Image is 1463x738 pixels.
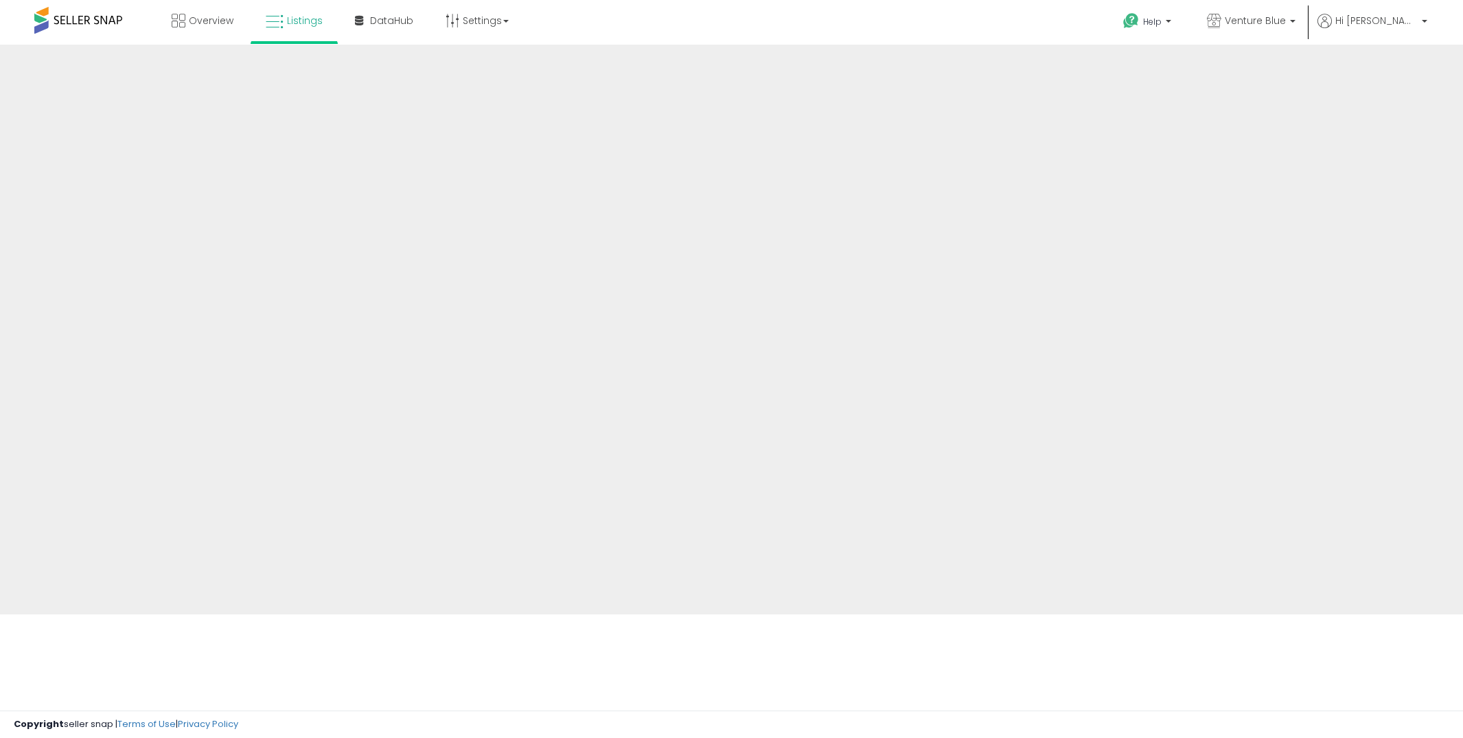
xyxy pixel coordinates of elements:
[1143,16,1162,27] span: Help
[1317,14,1427,45] a: Hi [PERSON_NAME]
[1225,14,1286,27] span: Venture Blue
[1112,2,1185,45] a: Help
[1122,12,1140,30] i: Get Help
[1335,14,1418,27] span: Hi [PERSON_NAME]
[189,14,233,27] span: Overview
[287,14,323,27] span: Listings
[370,14,413,27] span: DataHub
